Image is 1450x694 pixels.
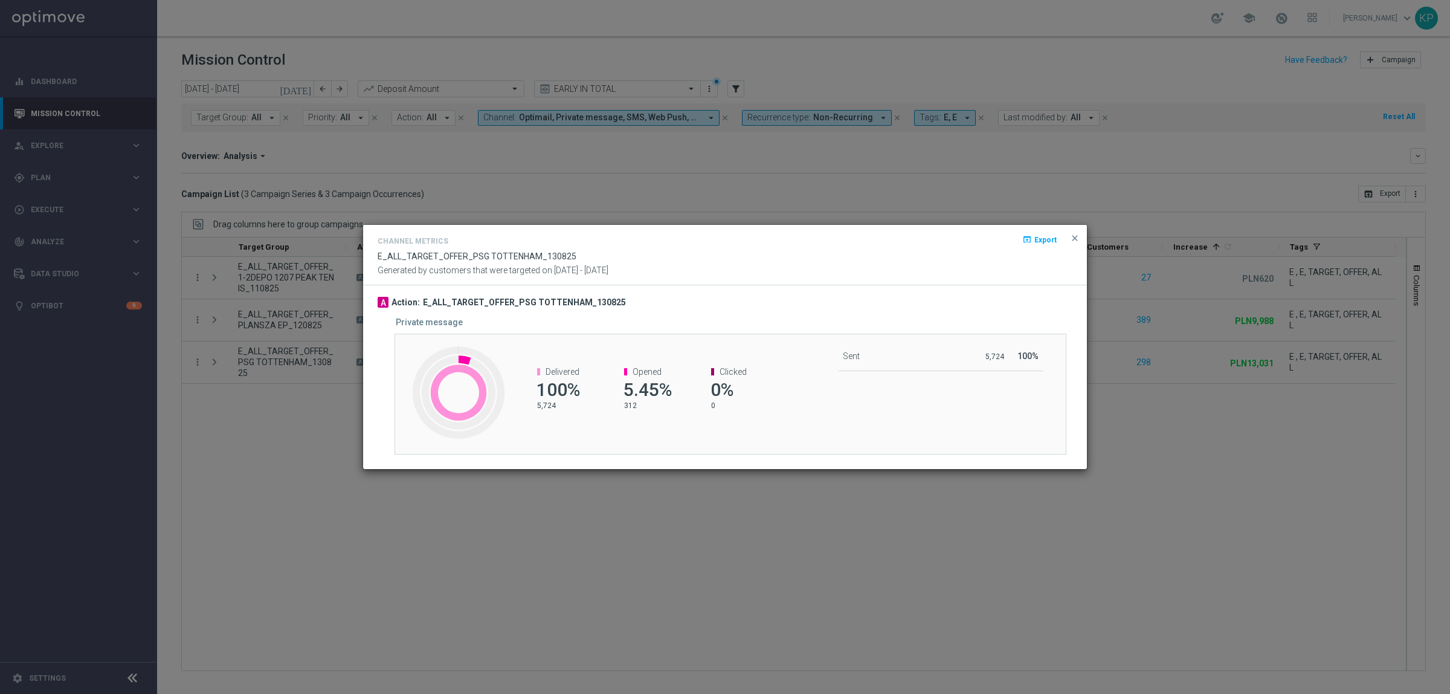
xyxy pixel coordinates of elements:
span: Clicked [720,367,747,377]
span: Delivered [546,367,579,377]
span: [DATE] - [DATE] [554,265,608,275]
h3: Action: [391,297,420,309]
span: Sent [843,351,860,361]
h5: Private message [396,317,463,327]
p: 0 [711,401,768,410]
p: 5,724 [979,352,1004,362]
i: open_in_browser [1022,235,1032,244]
span: 0% [710,379,733,400]
span: E_ALL_TARGET_OFFER_PSG TOTTENHAM_130825 [378,251,576,261]
span: Opened [633,367,662,377]
p: 5,724 [537,401,594,410]
span: Export [1034,236,1057,244]
h4: Channel Metrics [378,237,448,245]
span: Generated by customers that were targeted on [378,265,552,275]
h3: E_ALL_TARGET_OFFER_PSG TOTTENHAM_130825 [423,297,626,309]
p: 312 [624,401,681,410]
button: open_in_browser Export [1021,232,1058,247]
span: 5.45% [623,379,672,400]
span: 100% [1017,351,1039,361]
span: 100% [536,379,580,400]
span: close [1070,233,1080,243]
div: A [378,297,388,308]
